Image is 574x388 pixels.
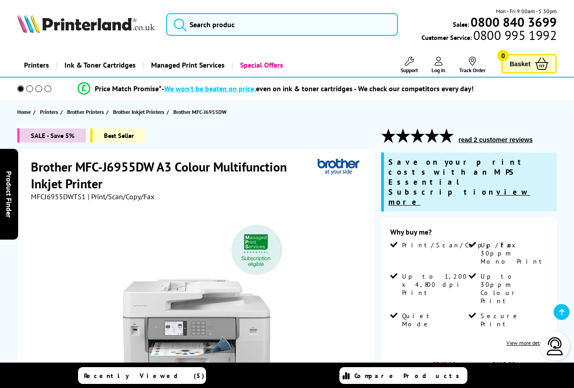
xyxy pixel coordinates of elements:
[5,81,547,97] li: modal_Promise
[17,14,155,35] a: Printerland Logo
[477,355,520,368] span: was
[432,360,456,368] strike: £349.08
[90,128,145,142] span: Best Seller
[113,107,164,117] span: Brother Inkjet Printers
[95,84,162,93] span: Price Match Promise*
[17,107,31,117] span: Home
[64,54,136,77] span: Ink & Toner Cartridges
[88,192,154,201] span: | Print/Scan/Copy/Fax
[481,312,546,328] span: Secure Print
[67,107,106,117] a: Brother Printers
[84,372,205,380] span: Recently Viewed (5)
[5,171,14,217] span: Product Finder
[469,18,557,26] a: 0800 840 3699
[17,128,86,142] span: SALE - Save 5%
[40,107,60,117] a: Printers
[113,107,167,117] a: Brother Inkjet Printers
[459,57,486,74] a: Track Order
[17,107,33,117] a: Home
[173,107,226,117] span: Brother MFC-J6955DW
[510,58,530,70] span: Basket
[501,54,557,74] a: Basket 0
[401,57,418,74] a: Support
[78,367,206,384] a: Recently Viewed (5)
[453,20,469,29] span: Sales:
[496,7,557,15] span: Mon - Fri 9:00am - 5:30pm
[67,107,104,117] span: Brother Printers
[17,54,56,77] a: Printers
[422,31,557,42] span: Customer Service:
[164,84,256,93] span: We won’t be beaten on price,
[31,158,318,192] h1: Brother MFC-J6955DW A3 Colour Multifunction Inkjet Printer
[402,312,467,328] span: Quiet Mode
[40,107,58,117] span: Printers
[432,67,446,74] span: Log In
[506,339,548,346] a: View more details
[56,54,142,77] a: Ink & Toner Cartridges
[339,367,467,384] a: Compare Products
[481,241,546,265] span: Up to 30ppm Mono Print
[31,192,86,201] span: MFCJ6955DWTS1
[472,31,557,39] span: 0800 995 1992
[354,372,464,380] span: Compare Products
[402,241,519,249] span: Print/Scan/Copy/Fax
[497,50,509,61] span: 0
[390,227,548,241] div: Why buy me?
[142,54,231,77] a: Managed Print Services
[231,54,290,77] a: Special Offers
[471,14,557,30] b: 0800 840 3699
[388,187,530,207] u: view more
[432,57,446,74] a: Log In
[417,355,461,368] span: was
[173,107,229,117] a: Brother MFC-J6955DW
[546,337,564,355] img: user-headset-light.svg
[481,272,546,305] span: Up to 30ppm Colour Print
[492,360,515,368] strike: £418.90
[388,157,530,207] span: Save on your print costs with an MPS Essential Subscription
[162,84,474,93] div: - even on ink & toner cartridges - We check our competitors every day!
[456,136,535,144] button: read 2 customer reviews
[166,13,398,36] input: Search produc
[402,272,467,297] span: Up to 1,200 x 4,800 dpi Print
[318,158,359,175] img: Brother
[401,67,418,74] span: Support
[17,14,155,33] img: Printerland Logo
